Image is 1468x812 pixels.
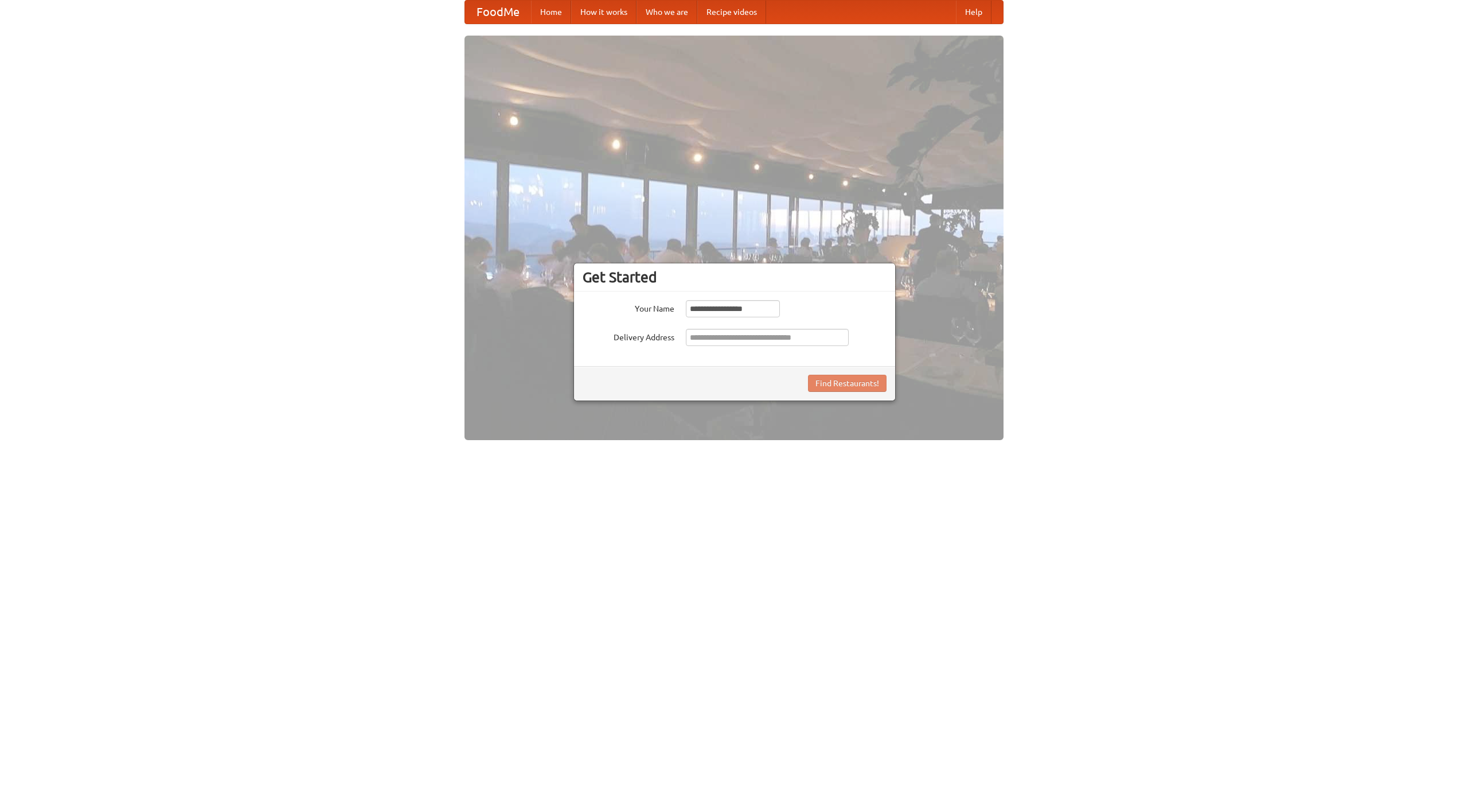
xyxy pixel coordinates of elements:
a: Home [531,1,571,24]
button: Find Restaurants! [808,375,887,392]
label: Your Name [583,300,674,314]
a: FoodMe [465,1,531,24]
h3: Get Started [583,269,887,286]
a: Help [956,1,991,24]
a: How it works [571,1,637,24]
a: Recipe videos [697,1,766,24]
a: Who we are [637,1,697,24]
label: Delivery Address [583,329,674,343]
